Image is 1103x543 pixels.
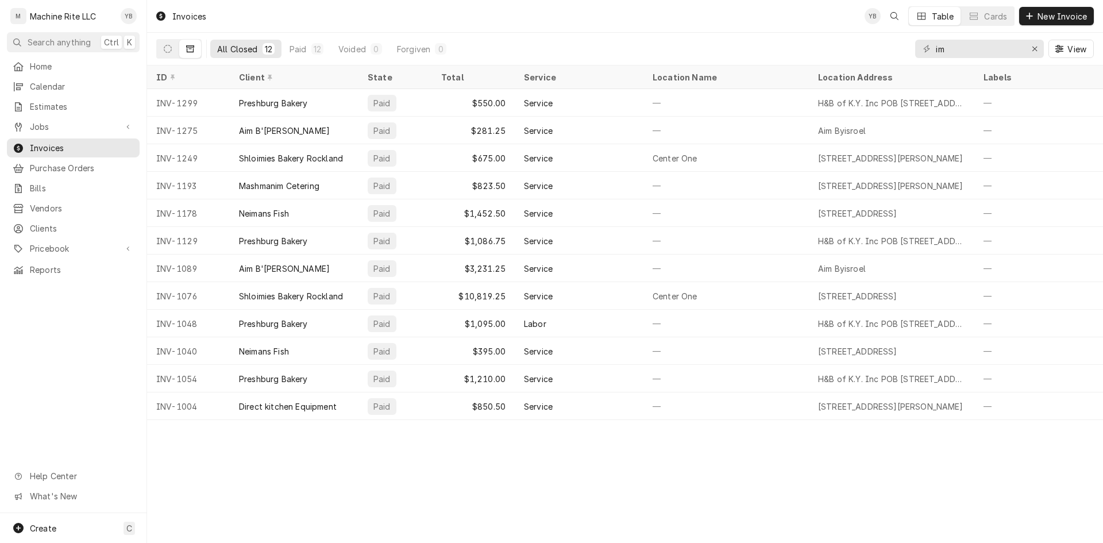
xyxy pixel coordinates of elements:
[818,373,965,385] div: H&B of K.Y. Inc POB [STREET_ADDRESS][PERSON_NAME]
[818,400,963,413] div: [STREET_ADDRESS][PERSON_NAME]
[30,80,134,93] span: Calendar
[432,144,515,172] div: $675.00
[1048,40,1094,58] button: View
[818,345,897,357] div: [STREET_ADDRESS]
[239,235,308,247] div: Preshburg Bakery
[818,97,965,109] div: H&B of K.Y. Inc POB [STREET_ADDRESS][PERSON_NAME]
[432,337,515,365] div: $395.00
[818,290,897,302] div: [STREET_ADDRESS]
[372,263,392,275] div: Paid
[147,199,230,227] div: INV-1178
[818,235,965,247] div: H&B of K.Y. Inc POB [STREET_ADDRESS][PERSON_NAME]
[7,32,140,52] button: Search anythingCtrlK
[147,392,230,420] div: INV-1004
[818,207,897,219] div: [STREET_ADDRESS]
[7,57,140,76] a: Home
[432,310,515,337] div: $1,095.00
[643,255,809,282] div: —
[147,255,230,282] div: INV-1089
[643,365,809,392] div: —
[121,8,137,24] div: YB
[524,97,553,109] div: Service
[397,43,430,55] div: Forgiven
[524,71,632,83] div: Service
[147,89,230,117] div: INV-1299
[239,290,343,302] div: Shloimies Bakery Rockland
[524,345,553,357] div: Service
[432,255,515,282] div: $3,231.25
[524,290,553,302] div: Service
[818,180,963,192] div: [STREET_ADDRESS][PERSON_NAME]
[372,318,392,330] div: Paid
[653,290,697,302] div: Center One
[984,10,1007,22] div: Cards
[239,318,308,330] div: Preshburg Bakery
[290,43,307,55] div: Paid
[524,152,553,164] div: Service
[643,392,809,420] div: —
[30,242,117,255] span: Pricebook
[239,125,330,137] div: Aim B'[PERSON_NAME]
[239,180,319,192] div: Mashmanim Cetering
[818,318,965,330] div: H&B of K.Y. Inc POB [STREET_ADDRESS][PERSON_NAME]
[372,235,392,247] div: Paid
[30,10,97,22] div: Machine Rite LLC
[372,207,392,219] div: Paid
[984,71,1103,83] div: Labels
[643,337,809,365] div: —
[524,235,553,247] div: Service
[127,36,132,48] span: K
[121,8,137,24] div: Yumy Breuer's Avatar
[7,117,140,136] a: Go to Jobs
[441,71,503,83] div: Total
[524,207,553,219] div: Service
[524,400,553,413] div: Service
[10,8,26,24] div: M
[30,202,134,214] span: Vendors
[372,345,392,357] div: Paid
[239,400,337,413] div: Direct kitchen Equipment
[1025,40,1044,58] button: Erase input
[7,77,140,96] a: Calendar
[239,207,289,219] div: Neimans Fish
[932,10,954,22] div: Table
[818,125,866,137] div: Aim Byisroel
[372,125,392,137] div: Paid
[239,71,347,83] div: Client
[30,101,134,113] span: Estimates
[524,263,553,275] div: Service
[7,467,140,486] a: Go to Help Center
[156,71,218,83] div: ID
[147,117,230,144] div: INV-1275
[372,152,392,164] div: Paid
[314,43,321,55] div: 12
[432,392,515,420] div: $850.50
[30,142,134,154] span: Invoices
[643,117,809,144] div: —
[1035,10,1089,22] span: New Invoice
[7,179,140,198] a: Bills
[7,260,140,279] a: Reports
[30,470,133,482] span: Help Center
[524,125,553,137] div: Service
[432,365,515,392] div: $1,210.00
[885,7,904,25] button: Open search
[30,264,134,276] span: Reports
[239,152,343,164] div: Shloimies Bakery Rockland
[7,138,140,157] a: Invoices
[28,36,91,48] span: Search anything
[30,523,56,533] span: Create
[30,222,134,234] span: Clients
[432,199,515,227] div: $1,452.50
[104,36,119,48] span: Ctrl
[30,182,134,194] span: Bills
[30,121,117,133] span: Jobs
[372,97,392,109] div: Paid
[147,337,230,365] div: INV-1040
[936,40,1022,58] input: Keyword search
[432,282,515,310] div: $10,819.25
[643,89,809,117] div: —
[653,152,697,164] div: Center One
[147,172,230,199] div: INV-1193
[265,43,272,55] div: 12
